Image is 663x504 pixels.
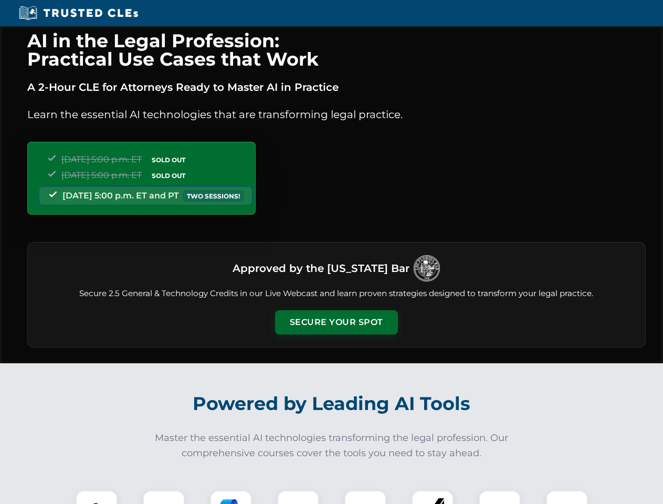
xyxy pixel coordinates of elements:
p: Master the essential AI technologies transforming the legal profession. Our comprehensive courses... [148,430,515,461]
span: [DATE] 5:00 p.m. ET [61,154,142,164]
h2: Powered by Leading AI Tools [41,385,623,422]
p: Secure 2.5 General & Technology Credits in our Live Webcast and learn proven strategies designed ... [40,288,633,300]
h1: AI in the Legal Profession: Practical Use Cases that Work [27,31,646,68]
span: SOLD OUT [148,170,189,181]
span: [DATE] 5:00 p.m. ET [61,170,142,180]
img: Trusted CLEs [16,5,141,21]
p: A 2-Hour CLE for Attorneys Ready to Master AI in Practice [27,79,646,96]
h3: Approved by the [US_STATE] Bar [233,259,409,278]
img: Logo [414,255,440,281]
span: SOLD OUT [148,154,189,165]
button: Secure Your Spot [275,310,398,334]
p: Learn the essential AI technologies that are transforming legal practice. [27,106,646,123]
